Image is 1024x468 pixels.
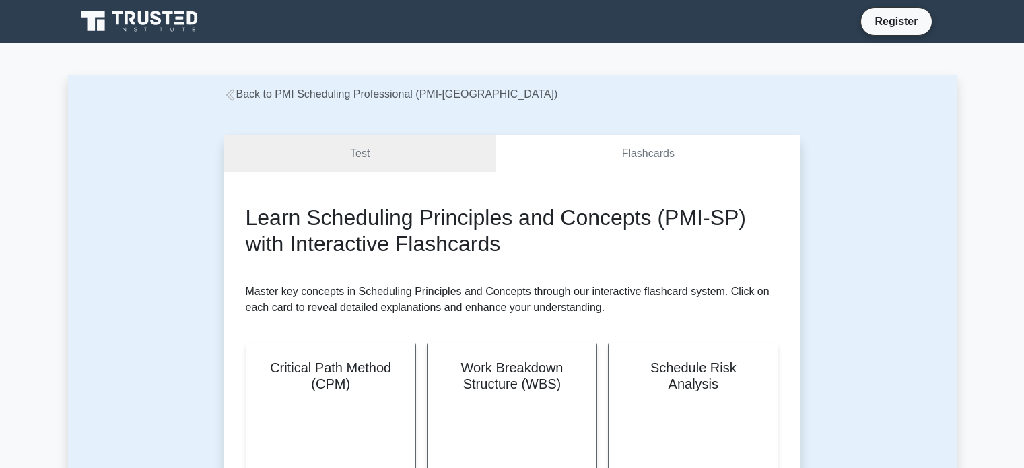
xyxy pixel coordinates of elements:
[263,360,399,392] h2: Critical Path Method (CPM)
[625,360,761,392] h2: Schedule Risk Analysis
[224,88,558,100] a: Back to PMI Scheduling Professional (PMI-[GEOGRAPHIC_DATA])
[246,205,779,257] h2: Learn Scheduling Principles and Concepts (PMI-SP) with Interactive Flashcards
[496,135,800,173] a: Flashcards
[246,283,779,316] p: Master key concepts in Scheduling Principles and Concepts through our interactive flashcard syste...
[866,13,926,30] a: Register
[444,360,580,392] h2: Work Breakdown Structure (WBS)
[224,135,496,173] a: Test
